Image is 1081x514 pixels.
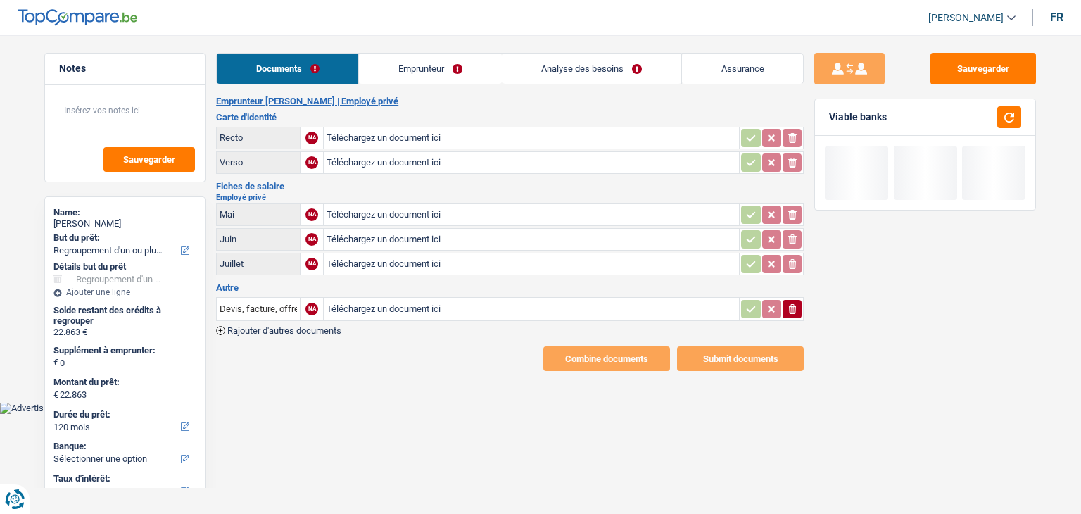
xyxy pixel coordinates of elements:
a: Documents [217,54,358,84]
label: Taux d'intérêt: [53,473,194,484]
label: But du prêt: [53,232,194,244]
div: Viable banks [829,111,887,123]
div: NA [305,156,318,169]
span: € [53,357,58,368]
a: Assurance [682,54,803,84]
div: Juin [220,234,297,244]
div: NA [305,258,318,270]
button: Sauvegarder [930,53,1036,84]
div: Juillet [220,258,297,269]
div: NA [305,132,318,144]
button: Rajouter d'autres documents [216,326,341,335]
div: Solde restant des crédits à regrouper [53,305,196,327]
h3: Carte d'identité [216,113,804,122]
span: € [53,389,58,401]
div: NA [305,208,318,221]
div: Détails but du prêt [53,261,196,272]
label: Montant du prêt: [53,377,194,388]
span: Rajouter d'autres documents [227,326,341,335]
div: NA [305,233,318,246]
div: Verso [220,157,297,168]
h2: Employé privé [216,194,804,201]
div: 22.863 € [53,327,196,338]
a: [PERSON_NAME] [917,6,1016,30]
div: [PERSON_NAME] [53,218,196,230]
h3: Autre [216,283,804,292]
button: Submit documents [677,346,804,371]
h5: Notes [59,63,191,75]
span: Sauvegarder [123,155,175,164]
button: Sauvegarder [103,147,195,172]
div: Name: [53,207,196,218]
button: Combine documents [543,346,670,371]
h2: Emprunteur [PERSON_NAME] | Employé privé [216,96,804,107]
div: Recto [220,132,297,143]
a: Analyse des besoins [502,54,681,84]
label: Durée du prêt: [53,409,194,420]
img: TopCompare Logo [18,9,137,26]
label: Banque: [53,441,194,452]
h3: Fiches de salaire [216,182,804,191]
label: Supplément à emprunter: [53,345,194,356]
div: Ajouter une ligne [53,287,196,297]
span: [PERSON_NAME] [928,12,1004,24]
a: Emprunteur [359,54,501,84]
div: fr [1050,11,1063,24]
div: NA [305,303,318,315]
div: Mai [220,209,297,220]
